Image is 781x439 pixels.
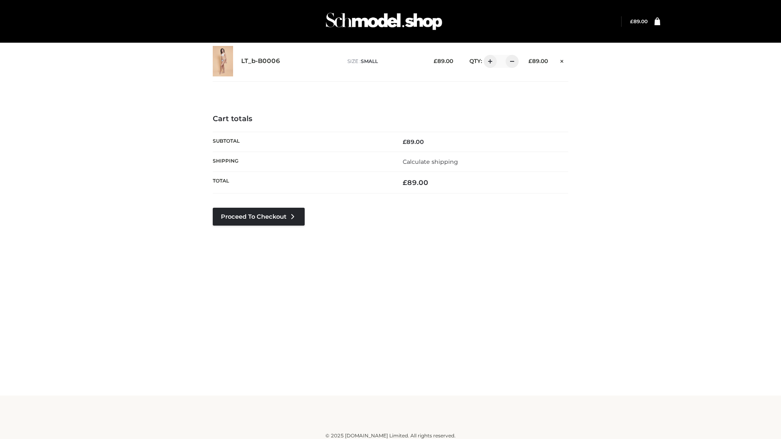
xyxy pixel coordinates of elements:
span: £ [403,178,407,187]
h4: Cart totals [213,115,568,124]
bdi: 89.00 [630,18,648,24]
th: Subtotal [213,132,390,152]
th: Total [213,172,390,193]
a: Calculate shipping [403,158,458,165]
a: Proceed to Checkout [213,208,305,226]
bdi: 89.00 [403,178,428,187]
span: £ [403,138,406,146]
p: size : [347,58,421,65]
a: £89.00 [630,18,648,24]
span: £ [528,58,532,64]
a: Remove this item [556,55,568,65]
span: £ [630,18,633,24]
bdi: 89.00 [528,58,548,64]
a: LT_b-B0006 [241,57,280,65]
span: SMALL [361,58,378,64]
div: QTY: [461,55,516,68]
span: £ [434,58,437,64]
bdi: 89.00 [434,58,453,64]
th: Shipping [213,152,390,172]
bdi: 89.00 [403,138,424,146]
img: Schmodel Admin 964 [323,5,445,37]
